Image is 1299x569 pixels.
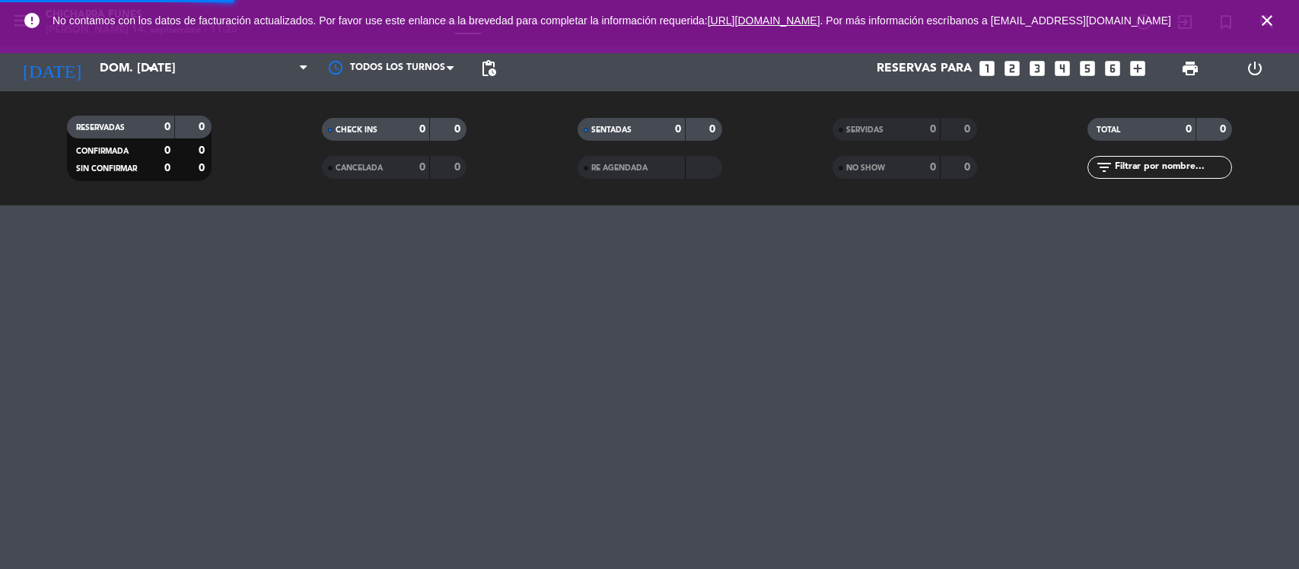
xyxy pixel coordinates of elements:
span: SIN CONFIRMAR [76,165,137,173]
strong: 0 [419,124,425,135]
a: . Por más información escríbanos a [EMAIL_ADDRESS][DOMAIN_NAME] [820,14,1171,27]
span: Reservas para [877,62,972,76]
span: TOTAL [1097,126,1120,134]
span: CANCELADA [336,164,383,172]
span: RESERVADAS [76,124,125,132]
strong: 0 [199,163,208,173]
strong: 0 [964,124,973,135]
i: add_box [1128,59,1148,78]
i: looks_3 [1027,59,1047,78]
span: SERVIDAS [846,126,884,134]
span: CHECK INS [336,126,377,134]
strong: 0 [964,162,973,173]
i: power_settings_new [1246,59,1264,78]
i: arrow_drop_down [142,59,160,78]
input: Filtrar por nombre... [1113,159,1231,176]
i: looks_5 [1078,59,1097,78]
strong: 0 [1220,124,1229,135]
strong: 0 [199,145,208,156]
strong: 0 [419,162,425,173]
span: pending_actions [479,59,498,78]
a: [URL][DOMAIN_NAME] [708,14,820,27]
span: NO SHOW [846,164,885,172]
i: looks_one [977,59,997,78]
strong: 0 [1186,124,1192,135]
i: looks_4 [1052,59,1072,78]
i: close [1258,11,1276,30]
strong: 0 [454,162,463,173]
span: RE AGENDADA [591,164,648,172]
span: SENTADAS [591,126,632,134]
span: print [1181,59,1199,78]
i: looks_two [1002,59,1022,78]
strong: 0 [199,122,208,132]
strong: 0 [930,124,936,135]
i: filter_list [1095,158,1113,176]
strong: 0 [930,162,936,173]
div: LOG OUT [1223,46,1288,91]
strong: 0 [164,122,170,132]
strong: 0 [709,124,718,135]
strong: 0 [454,124,463,135]
strong: 0 [164,163,170,173]
span: No contamos con los datos de facturación actualizados. Por favor use este enlance a la brevedad p... [53,14,1171,27]
i: looks_6 [1103,59,1122,78]
span: CONFIRMADA [76,148,129,155]
strong: 0 [675,124,681,135]
strong: 0 [164,145,170,156]
i: error [23,11,41,30]
i: [DATE] [11,52,92,85]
